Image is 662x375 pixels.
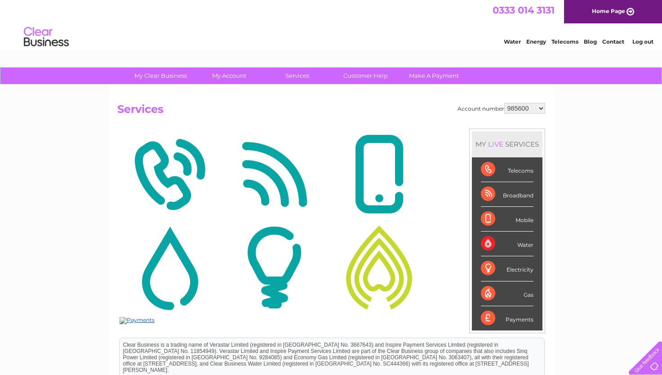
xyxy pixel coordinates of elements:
[329,224,429,311] img: Gas
[486,140,505,148] div: LIVE
[584,38,597,45] a: Blog
[117,103,545,120] h2: Services
[504,38,521,45] a: Water
[260,67,334,84] a: Services
[602,38,624,45] a: Contact
[329,67,403,84] a: Customer Help
[224,131,324,218] img: Broadband
[493,4,555,16] a: 0333 014 3131
[481,281,533,306] div: Gas
[192,67,266,84] a: My Account
[329,131,429,218] img: Mobile
[551,38,578,45] a: Telecoms
[481,256,533,281] div: Electricity
[526,38,546,45] a: Energy
[481,182,533,207] div: Broadband
[458,103,545,114] div: Account number
[397,67,471,84] a: Make A Payment
[481,157,533,182] div: Telecoms
[481,306,533,330] div: Payments
[2,5,427,44] div: Clear Business is a trading name of Verastar Limited (registered in [GEOGRAPHIC_DATA] No. 3667643...
[23,23,69,51] img: logo.png
[481,232,533,256] div: Water
[120,317,155,324] img: Payments
[481,207,533,232] div: Mobile
[224,224,324,311] img: Electricity
[124,67,198,84] a: My Clear Business
[632,38,653,45] a: Log out
[472,131,542,157] div: MY SERVICES
[120,131,220,218] img: Telecoms
[120,224,220,311] img: Water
